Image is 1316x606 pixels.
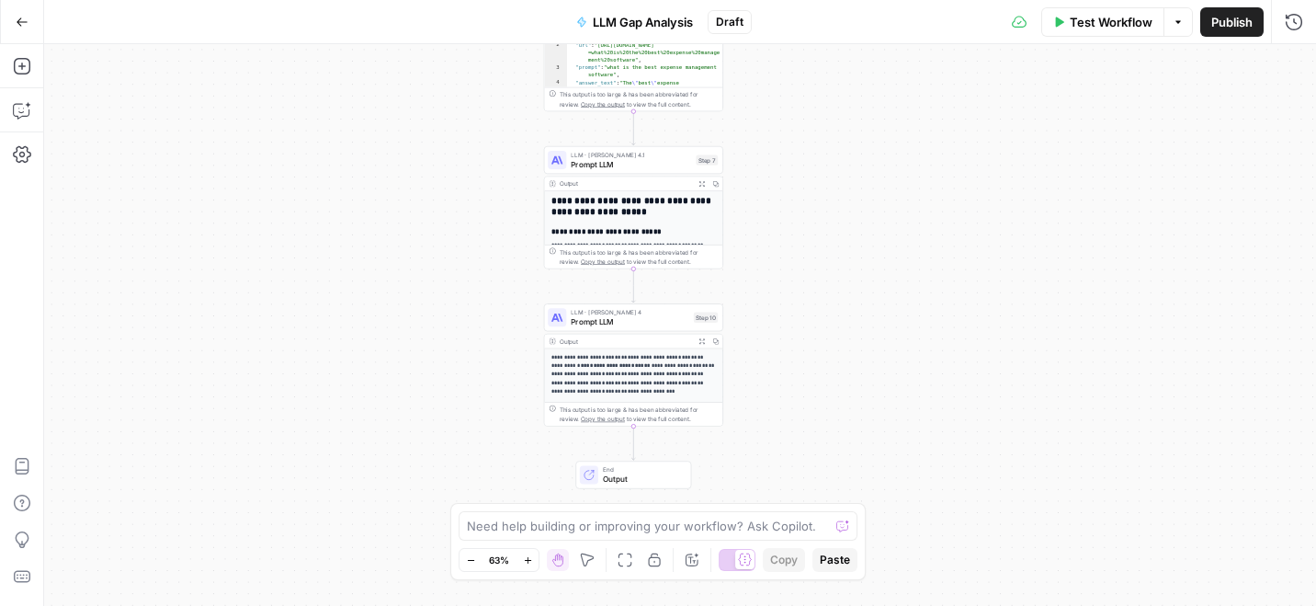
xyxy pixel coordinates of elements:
span: Draft [716,14,743,30]
div: Step 7 [696,154,718,165]
div: Output [560,337,692,346]
div: Step 10 [694,313,718,323]
button: Paste [812,548,857,572]
g: Edge from step_7 to step_10 [631,269,635,303]
span: LLM · [PERSON_NAME] 4.1 [571,150,691,159]
div: EndOutput [544,461,723,488]
span: End [603,465,682,475]
span: Output [603,474,682,486]
div: This output is too large & has been abbreviated for review. to view the full content. [560,247,718,266]
span: Prompt LLM [571,315,688,327]
button: Publish [1200,7,1264,37]
button: Test Workflow [1041,7,1163,37]
g: Edge from step_10 to end [631,427,635,461]
div: 2 [544,41,567,64]
span: Prompt LLM [571,158,691,170]
div: 3 [544,64,567,79]
span: Copy the output [581,416,625,423]
span: Test Workflow [1070,13,1152,31]
span: 63% [489,553,509,567]
button: Copy [763,548,805,572]
g: Edge from step_6 to step_7 [631,111,635,145]
span: Copy the output [581,100,625,108]
div: Output [560,179,692,189]
span: Paste [820,552,850,568]
span: Copy [770,552,798,568]
span: LLM · [PERSON_NAME] 4 [571,308,688,317]
button: LLM Gap Analysis [565,7,704,37]
span: LLM Gap Analysis [593,13,693,31]
span: Publish [1211,13,1253,31]
div: This output is too large & has been abbreviated for review. to view the full content. [560,90,718,109]
div: This output is too large & has been abbreviated for review. to view the full content. [560,405,718,423]
span: Copy the output [581,257,625,265]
